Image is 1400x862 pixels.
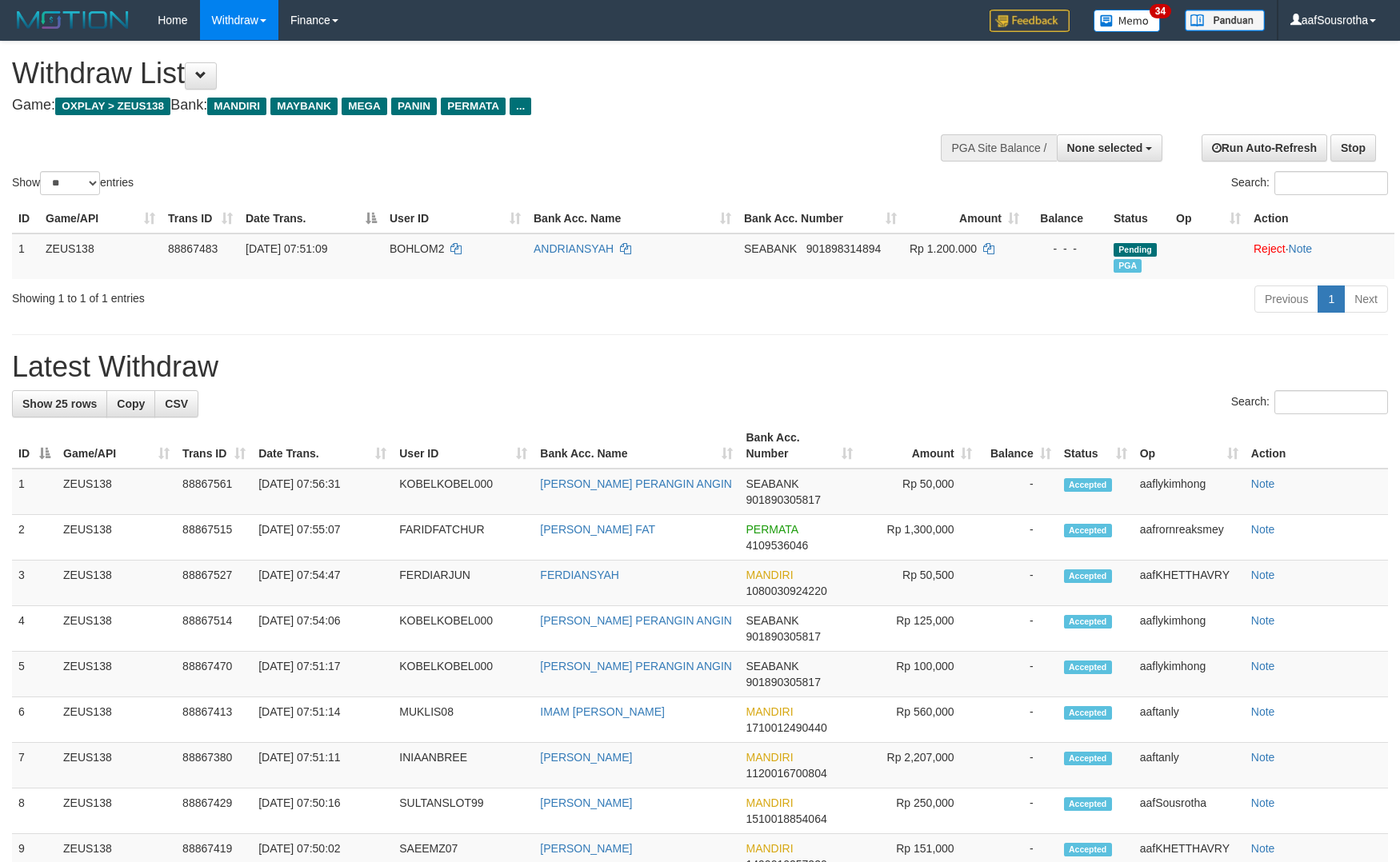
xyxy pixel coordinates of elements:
[154,390,198,417] a: CSV
[746,539,808,552] span: Copy 4109536046 to clipboard
[252,697,393,743] td: [DATE] 07:51:14
[393,606,534,652] td: KOBELKOBEL000
[1064,569,1112,583] span: Accepted
[252,788,393,834] td: [DATE] 07:50:16
[57,652,176,697] td: ZEUS138
[540,842,632,855] a: [PERSON_NAME]
[1134,423,1245,469] th: Op: activate to sort column ascending
[393,788,534,834] td: SULTANSLOT99
[1344,285,1388,313] a: Next
[1114,259,1142,273] span: Marked by aaftrukkakada
[746,630,820,643] span: Copy 901890305817 to clipboard
[57,743,176,788] td: ZEUS138
[1251,751,1275,764] a: Note
[12,469,57,515] td: 1
[744,242,797,255] span: SEABANK
[176,743,252,788] td: 88867380
[1064,660,1112,674] span: Accepted
[12,58,918,90] h1: Withdraw List
[106,390,155,417] a: Copy
[1251,796,1275,809] a: Note
[746,751,793,764] span: MANDIRI
[12,390,107,417] a: Show 25 rows
[978,697,1058,743] td: -
[1251,523,1275,536] a: Note
[12,697,57,743] td: 6
[910,242,977,255] span: Rp 1.200.000
[1274,171,1388,195] input: Search:
[746,569,793,581] span: MANDIRI
[978,743,1058,788] td: -
[540,751,632,764] a: [PERSON_NAME]
[978,606,1058,652] td: -
[207,98,266,115] span: MANDIRI
[738,204,903,233] th: Bank Acc. Number: activate to sort column ascending
[239,204,383,233] th: Date Trans.: activate to sort column descending
[978,515,1058,561] td: -
[746,660,798,672] span: SEABANK
[978,423,1058,469] th: Balance: activate to sort column ascending
[176,515,252,561] td: 88867515
[393,652,534,697] td: KOBELKOBEL000
[1185,10,1265,31] img: panduan.png
[540,523,655,536] a: [PERSON_NAME] FAT
[978,469,1058,515] td: -
[390,242,444,255] span: BOHLOM2
[746,523,798,536] span: PERMATA
[540,796,632,809] a: [PERSON_NAME]
[1058,423,1134,469] th: Status: activate to sort column ascending
[12,788,57,834] td: 8
[1032,241,1101,257] div: - - -
[540,614,732,627] a: [PERSON_NAME] PERANGIN ANGIN
[12,743,57,788] td: 7
[1064,478,1112,492] span: Accepted
[540,705,665,718] a: IMAM [PERSON_NAME]
[176,423,252,469] th: Trans ID: activate to sort column ascending
[746,721,826,734] span: Copy 1710012490440 to clipboard
[746,477,798,490] span: SEABANK
[1251,477,1275,490] a: Note
[1064,706,1112,720] span: Accepted
[1134,561,1245,606] td: aafKHETTHAVRY
[1094,10,1161,32] img: Button%20Memo.svg
[1114,243,1157,257] span: Pending
[383,204,527,233] th: User ID: activate to sort column ascending
[1134,743,1245,788] td: aaftanly
[252,469,393,515] td: [DATE] 07:56:31
[1318,285,1345,313] a: 1
[252,743,393,788] td: [DATE] 07:51:11
[746,842,793,855] span: MANDIRI
[1330,134,1376,162] a: Stop
[746,705,793,718] span: MANDIRI
[117,397,145,410] span: Copy
[746,614,798,627] span: SEABANK
[252,515,393,561] td: [DATE] 07:55:07
[12,233,39,279] td: 1
[1134,515,1245,561] td: aafrornreaksmey
[978,561,1058,606] td: -
[57,423,176,469] th: Game/API: activate to sort column ascending
[534,242,614,255] a: ANDRIANSYAH
[176,561,252,606] td: 88867527
[12,606,57,652] td: 4
[1289,242,1313,255] a: Note
[1251,705,1275,718] a: Note
[1274,390,1388,414] input: Search:
[1202,134,1327,162] a: Run Auto-Refresh
[12,204,39,233] th: ID
[393,697,534,743] td: MUKLIS08
[441,98,506,115] span: PERMATA
[391,98,437,115] span: PANIN
[540,660,732,672] a: [PERSON_NAME] PERANGIN ANGIN
[746,796,793,809] span: MANDIRI
[859,743,978,788] td: Rp 2,207,000
[859,606,978,652] td: Rp 125,000
[1107,204,1170,233] th: Status
[12,351,1388,383] h1: Latest Withdraw
[57,606,176,652] td: ZEUS138
[1254,285,1318,313] a: Previous
[859,469,978,515] td: Rp 50,000
[1251,569,1275,581] a: Note
[165,397,188,410] span: CSV
[1134,469,1245,515] td: aaflykimhong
